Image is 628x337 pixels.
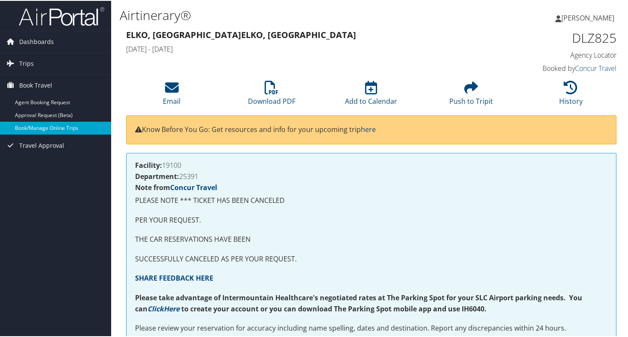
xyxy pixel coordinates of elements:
p: SUCCESSFULLY CANCELED AS PER YOUR REQUEST. [135,253,607,264]
h4: Booked by [504,63,616,72]
p: PER YOUR REQUEST. [135,214,607,225]
span: [PERSON_NAME] [561,12,614,22]
h1: DLZ825 [504,28,616,46]
h4: [DATE] - [DATE] [126,44,491,53]
strong: Facility: [135,160,162,169]
a: SHARE FEEDBACK HERE [135,273,213,282]
a: Click [147,303,164,313]
a: History [559,85,583,105]
h4: 25391 [135,172,607,179]
strong: Note from [135,182,217,191]
p: Please review your reservation for accuracy including name spelling, dates and destination. Repor... [135,322,607,333]
p: THE CAR RESERVATIONS HAVE BEEN [135,233,607,244]
a: Push to Tripit [449,85,493,105]
strong: Elko, [GEOGRAPHIC_DATA] Elko, [GEOGRAPHIC_DATA] [126,28,356,40]
a: Email [163,85,180,105]
p: PLEASE NOTE *** TICKET HAS BEEN CANCELED [135,194,607,205]
h4: Agency Locator [504,50,616,59]
strong: Please take advantage of Intermountain Healthcare's negotiated rates at The Parking Spot for your... [135,292,582,313]
span: Travel Approval [19,134,64,155]
h4: 19100 [135,161,607,168]
a: Concur Travel [575,63,616,72]
strong: Department: [135,171,179,180]
a: Download PDF [248,85,295,105]
span: Dashboards [19,30,54,52]
span: Book Travel [19,74,52,95]
strong: to create your account or you can download The Parking Spot mobile app and use IH6040. [181,303,486,313]
a: Add to Calendar [345,85,397,105]
a: [PERSON_NAME] [555,4,623,30]
span: Trips [19,52,34,73]
a: Concur Travel [170,182,217,191]
h1: Airtinerary® [120,6,455,23]
p: Know Before You Go: Get resources and info for your upcoming trip [135,123,607,135]
img: airportal-logo.png [19,6,104,26]
a: Here [164,303,180,313]
a: here [361,124,376,133]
